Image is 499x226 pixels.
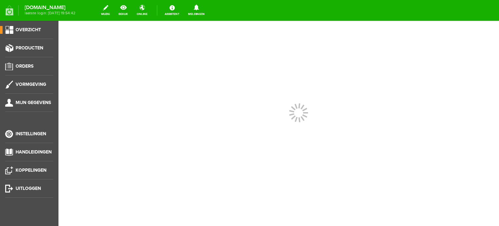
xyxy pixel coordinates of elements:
span: Mijn gegevens [16,100,51,105]
span: Producten [16,45,43,51]
a: Meldingen [184,3,209,18]
strong: [DOMAIN_NAME] [25,6,75,9]
span: laatste login: [DATE] 19:54:42 [25,11,75,15]
span: Handleidingen [16,149,52,155]
span: Instellingen [16,131,46,137]
span: Uitloggen [16,186,41,191]
a: wijzig [97,3,114,18]
span: Overzicht [16,27,41,33]
span: Koppelingen [16,167,46,173]
a: online [133,3,151,18]
span: Vormgeving [16,82,46,87]
a: bekijk [115,3,132,18]
a: Assistent [161,3,183,18]
span: Orders [16,63,33,69]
